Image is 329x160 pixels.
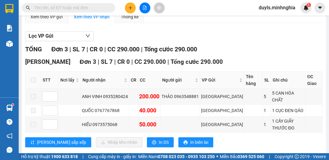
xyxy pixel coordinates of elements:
span: copyright [294,154,299,159]
img: solution-icon [6,25,13,31]
span: ⚪️ [216,155,218,158]
span: Miền Bắc [220,153,264,160]
span: | [98,58,99,65]
span: printer [183,140,188,145]
div: Thống kê [121,13,139,20]
strong: 1900 633 818 [51,154,78,159]
span: Hỗ trợ kỹ thuật: [21,153,78,160]
span: | [69,45,71,53]
div: 1 CÂY GIẤY THƯỚC ĐO [272,118,304,131]
span: [PERSON_NAME] sắp xếp [37,139,86,146]
button: file-add [139,2,150,13]
span: Tổng cước 290.000 [171,58,223,65]
span: Miền Nam [138,153,215,160]
div: 200.000 [139,92,159,101]
span: SL 7 [101,58,113,65]
div: [GEOGRAPHIC_DATA] [201,107,243,114]
img: icon-new-feature [303,5,309,11]
span: | [269,153,270,160]
sup: 1 [12,104,14,106]
div: Xem theo VP gửi [31,13,63,20]
sup: 1 [307,3,311,7]
span: | [141,45,142,53]
img: warehouse-icon [6,105,13,111]
span: notification [7,133,12,139]
th: ĐC Giao [306,72,322,89]
div: 1 [264,107,270,114]
span: [PERSON_NAME] [25,58,70,65]
div: ANH VINH 0935280424 [82,93,128,100]
span: file-add [143,6,147,10]
div: 1 CỤC ĐEN QÁO [272,107,304,114]
span: down [85,33,90,38]
div: QUỐC 0767767868 [82,107,128,114]
span: duyls.minhnghia [254,4,300,12]
span: CR 0 [117,58,130,65]
button: sort-ascending[PERSON_NAME] sắp xếp [25,137,91,147]
span: plus [128,6,133,10]
span: Nơi lấy [60,77,74,83]
div: 5 CAN HÓA CHẤT [272,90,304,103]
span: CR 0 [89,45,102,53]
span: | [131,58,133,65]
span: 1 [308,3,310,7]
span: SL 7 [73,45,85,53]
td: Sài Gòn [200,89,244,105]
span: Người nhận [82,77,123,83]
span: CC 290.000 [107,45,139,53]
span: search [26,6,30,10]
div: 50.000 [139,120,159,129]
td: Sài Gòn [200,117,244,133]
th: Ghi chú [271,72,306,89]
span: sort-ascending [30,140,35,145]
div: 1 [264,121,270,128]
div: [GEOGRAPHIC_DATA] [201,121,243,128]
th: CR [129,72,138,89]
button: printerIn DS [147,137,174,147]
strong: 0369 525 060 [237,154,264,159]
span: message [7,147,12,153]
div: 40.000 [139,106,159,115]
span: aim [157,6,161,10]
button: Lọc VP Gửi [25,31,94,41]
span: | [86,45,88,53]
button: aim [154,2,165,13]
div: Xem theo VP nhận [74,13,110,20]
input: Tìm tên, số ĐT hoặc mã đơn [34,4,108,11]
span: Lọc VP Gửi [29,32,53,40]
span: Cung cấp máy in - giấy in: [88,153,137,160]
span: printer [152,140,156,145]
span: In biên lai [190,139,208,146]
button: caret-down [314,2,325,13]
td: Sài Gòn [200,105,244,117]
div: HIẾU 0973575068 [82,121,128,128]
span: Đơn 3 [51,45,68,53]
img: logo-vxr [5,4,13,13]
span: Đơn 3 [80,58,96,65]
div: THẢO 0963548881 [162,93,199,100]
span: CC 290.000 [134,58,166,65]
span: | [167,58,169,65]
strong: 0708 023 035 - 0935 103 250 [158,154,215,159]
button: downloadNhập kho nhận [96,137,142,147]
button: plus [125,2,136,13]
button: printerIn biên lai [178,137,213,147]
th: SL [263,72,271,89]
span: In DS [159,139,169,146]
span: Tổng cước 290.000 [144,45,197,53]
span: question-circle [7,119,12,125]
span: Người gửi [162,77,194,83]
img: warehouse-icon [6,40,13,47]
span: TỔNG [25,45,42,53]
div: [GEOGRAPHIC_DATA] [201,93,243,100]
th: Tên hàng [244,72,263,89]
th: STT [41,72,59,89]
div: 5 [264,93,270,100]
span: | [104,45,106,53]
span: caret-down [317,5,323,11]
span: VP Gửi [202,77,238,83]
span: | [114,58,116,65]
th: CC [138,72,161,89]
